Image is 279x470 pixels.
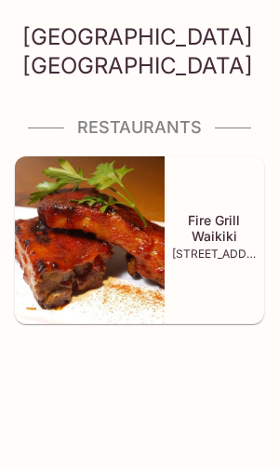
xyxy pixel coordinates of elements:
h3: [GEOGRAPHIC_DATA] [GEOGRAPHIC_DATA] [22,22,257,80]
h5: Fire Grill Waikiki [172,212,257,244]
img: Fire Grill Waikiki [15,156,165,324]
p: [STREET_ADDRESS] [172,248,257,261]
h4: Restaurants [15,117,264,138]
a: Fire Grill WaikikiFire Grill Waikiki[STREET_ADDRESS] [15,156,264,346]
